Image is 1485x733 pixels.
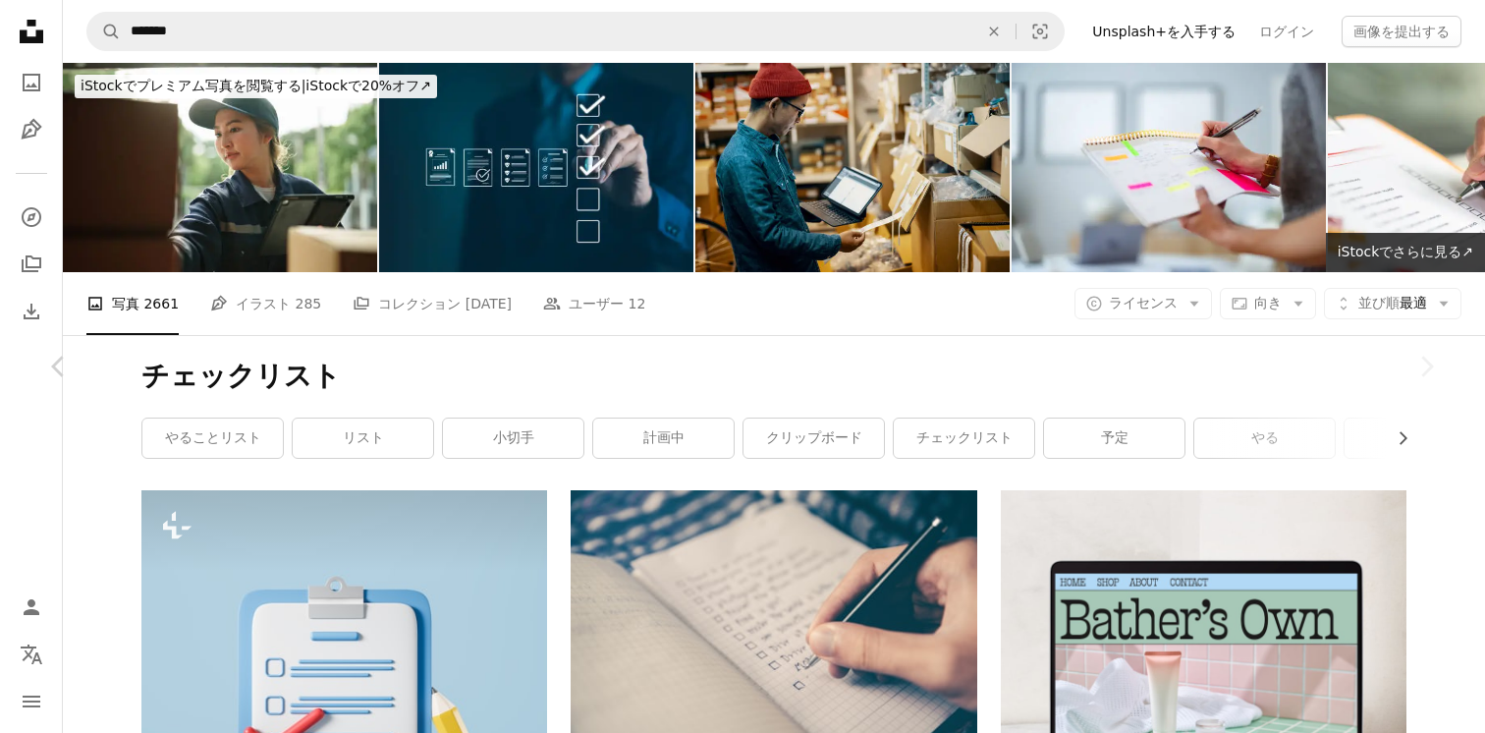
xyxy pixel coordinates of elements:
[1044,419,1184,458] a: 予定
[12,682,51,721] button: メニュー
[1342,16,1461,47] button: 画像を提出する
[1074,288,1212,319] button: ライセンス
[1326,233,1485,272] a: iStockでさらに見る↗
[1358,295,1400,310] span: 並び順
[63,63,377,272] img: Courier checking package for delivering.
[571,616,976,634] a: 本にバケットリストを書いている人
[63,63,449,110] a: iStockでプレミアム写真を閲覧する|iStockで20%オフ↗
[695,63,1010,272] img: 保管室で在庫を確認または探している中成人男性の小売店スタッフ
[293,419,433,458] a: リスト
[12,588,51,627] a: ログイン / 登録する
[972,13,1016,50] button: 全てクリア
[12,63,51,102] a: 写真
[1017,13,1064,50] button: ビジュアル検索
[1220,288,1316,319] button: 向き
[1247,16,1326,47] a: ログイン
[81,78,305,93] span: iStockでプレミアム写真を閲覧する |
[1109,295,1178,310] span: ライセンス
[466,293,512,314] span: [DATE]
[1358,294,1427,313] span: 最適
[1338,244,1473,259] span: iStockでさらに見る ↗
[1367,272,1485,461] div: 次へ
[379,63,693,272] img: チェックリストアイコンによる品質保証と文書管理。ビジネスマンは、品質保証と文書管理のプロセス、検証とコンプライアンスを表すデジタルチェックリストの項目をマークします
[1345,419,1485,458] a: 仕事
[743,419,884,458] a: クリップボード
[1254,295,1282,310] span: 向き
[1012,63,1326,272] img: 明るいオフィス環境でカラフルな付箋でプランナーでメモを書いている人
[1324,288,1461,319] button: 並び順最適
[87,13,121,50] button: Unsplashで検索する
[141,359,1406,394] h1: チェックリスト
[12,197,51,237] a: 探す
[12,110,51,149] a: イラスト
[12,635,51,674] button: 言語
[543,272,645,335] a: ユーザー 12
[86,12,1065,51] form: サイト内でビジュアルを探す
[12,245,51,284] a: コレクション
[629,293,646,314] span: 12
[353,272,512,335] a: コレクション [DATE]
[1080,16,1247,47] a: Unsplash+を入手する
[210,272,321,335] a: イラスト 285
[141,684,547,702] a: 水色の背景に紙に書かれたチェックリストとメモ、赤い目盛りと漫画の鉛筆。計画とスケジュールのコンセプト。3Dレンダリング
[81,78,431,93] span: iStockで20%オフ ↗
[1194,419,1335,458] a: やる
[443,419,583,458] a: 小切手
[142,419,283,458] a: やることリスト
[894,419,1034,458] a: チェックリスト
[593,419,734,458] a: 計画中
[296,293,322,314] span: 285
